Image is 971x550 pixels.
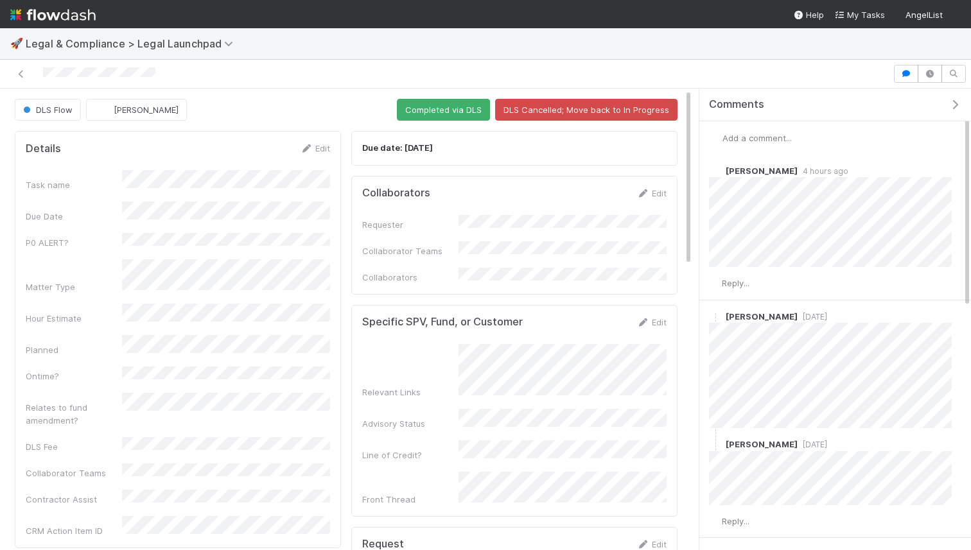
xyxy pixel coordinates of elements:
div: Planned [26,343,122,356]
div: Advisory Status [362,417,459,430]
span: Reply... [722,516,749,526]
div: Front Thread [362,493,459,506]
span: AngelList [905,10,943,20]
img: logo-inverted-e16ddd16eac7371096b0.svg [10,4,96,26]
img: avatar_0a9e60f7-03da-485c-bb15-a40c44fcec20.png [710,132,722,144]
div: Help [793,8,824,21]
div: Due Date [26,210,122,223]
span: 🚀 [10,38,23,49]
span: DLS Flow [21,105,73,115]
div: Requester [362,218,459,231]
div: Relevant Links [362,386,459,399]
div: Matter Type [26,280,122,293]
a: Edit [636,317,667,327]
div: Collaborator Teams [26,467,122,479]
span: [DATE] [798,312,827,322]
div: Contractor Assist [26,493,122,506]
img: avatar_0a9e60f7-03da-485c-bb15-a40c44fcec20.png [709,515,722,528]
img: avatar_0a9e60f7-03da-485c-bb15-a40c44fcec20.png [709,277,722,290]
span: [PERSON_NAME] [726,311,798,322]
img: avatar_0a9e60f7-03da-485c-bb15-a40c44fcec20.png [948,9,961,22]
div: Line of Credit? [362,449,459,461]
span: Comments [709,98,764,111]
span: My Tasks [834,10,885,20]
div: Collaborators [362,271,459,284]
button: DLS Flow [15,99,81,121]
div: Ontime? [26,370,122,382]
button: Completed via DLS [397,99,490,121]
h5: Collaborators [362,187,430,200]
img: avatar_b5be9b1b-4537-4870-b8e7-50cc2287641b.png [709,310,722,323]
a: Edit [300,143,330,153]
div: Relates to fund amendment? [26,401,122,427]
span: 4 hours ago [798,166,848,176]
a: My Tasks [834,8,885,21]
span: Add a comment... [722,133,792,143]
span: [PERSON_NAME] [726,166,798,176]
button: DLS Cancelled; Move back to In Progress [495,99,678,121]
div: Task name [26,178,122,191]
span: Reply... [722,278,749,288]
div: Hour Estimate [26,312,122,325]
h5: Specific SPV, Fund, or Customer [362,316,523,329]
span: Legal & Compliance > Legal Launchpad [26,37,240,50]
a: Edit [636,539,667,549]
span: [DATE] [798,440,827,449]
img: avatar_0a9e60f7-03da-485c-bb15-a40c44fcec20.png [709,438,722,451]
strong: Due date: [DATE] [362,142,433,153]
h5: Details [26,142,61,155]
div: DLS Fee [26,440,122,453]
div: Collaborator Teams [362,245,459,257]
img: avatar_0a9e60f7-03da-485c-bb15-a40c44fcec20.png [709,164,722,177]
a: Edit [636,188,667,198]
div: P0 ALERT? [26,236,122,249]
span: [PERSON_NAME] [726,439,798,449]
div: CRM Action Item ID [26,524,122,537]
